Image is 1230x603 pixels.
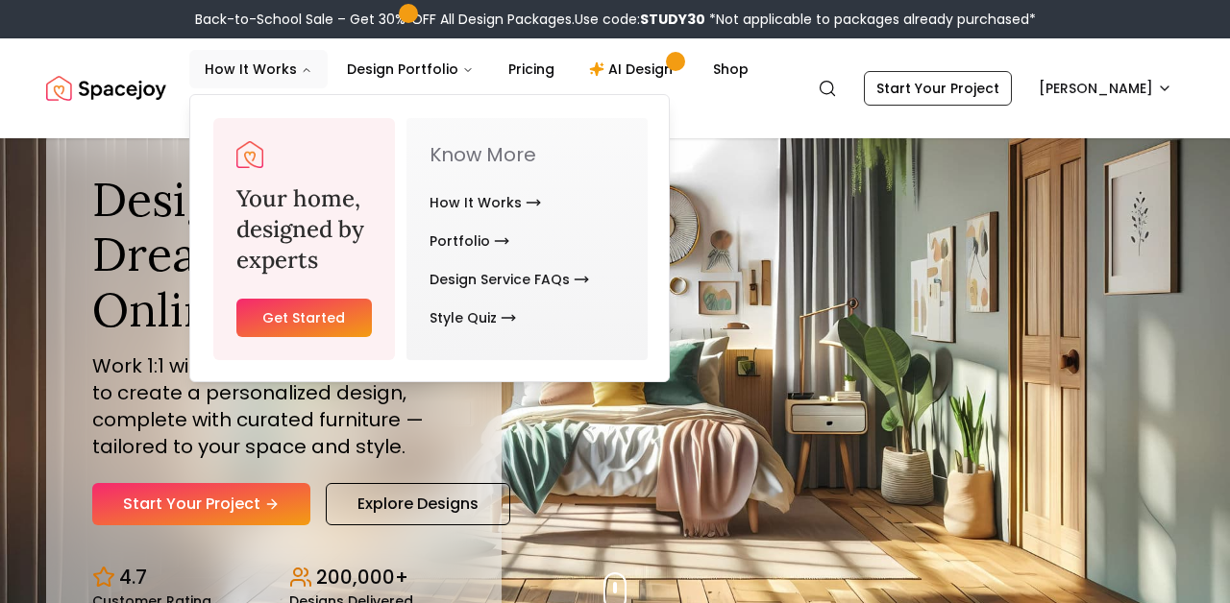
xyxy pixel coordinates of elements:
h3: Your home, designed by experts [236,183,372,276]
span: Use code: [575,10,705,29]
a: Style Quiz [430,299,516,337]
a: Spacejoy [236,141,263,168]
a: Shop [698,50,764,88]
a: Portfolio [430,222,509,260]
a: Pricing [493,50,570,88]
img: Spacejoy Logo [236,141,263,168]
button: Design Portfolio [332,50,489,88]
button: How It Works [189,50,328,88]
nav: Global [46,38,1184,138]
div: Back-to-School Sale – Get 30% OFF All Design Packages. [195,10,1036,29]
div: How It Works [190,95,671,383]
a: Explore Designs [326,483,510,525]
p: 4.7 [119,564,147,591]
a: How It Works [430,183,541,222]
p: Work 1:1 with expert interior designers to create a personalized design, complete with curated fu... [92,352,455,460]
p: 200,000+ [316,564,408,591]
nav: Main [189,50,764,88]
a: AI Design [574,50,694,88]
a: Design Service FAQs [430,260,589,299]
b: STUDY30 [640,10,705,29]
a: Start Your Project [864,71,1012,106]
a: Get Started [236,299,372,337]
span: *Not applicable to packages already purchased* [705,10,1036,29]
p: Know More [430,141,625,168]
a: Spacejoy [46,69,166,108]
button: [PERSON_NAME] [1027,71,1184,106]
h1: Design Your Dream Space Online [92,172,455,338]
img: Spacejoy Logo [46,69,166,108]
a: Start Your Project [92,483,310,525]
